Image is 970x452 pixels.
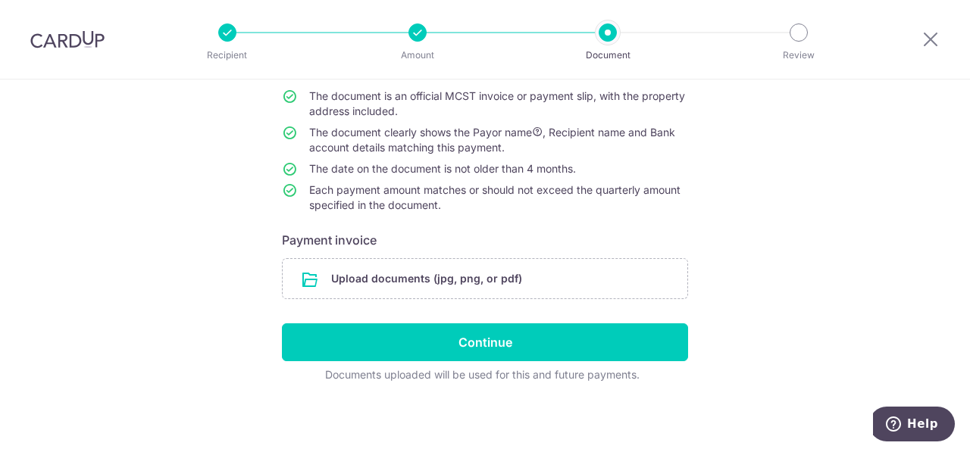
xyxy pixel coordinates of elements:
[309,89,685,117] span: The document is an official MCST invoice or payment slip, with the property address included.
[282,367,682,382] div: Documents uploaded will be used for this and future payments.
[30,30,105,48] img: CardUp
[309,183,681,211] span: Each payment amount matches or should not exceed the quarterly amount specified in the document.
[743,48,855,63] p: Review
[873,407,955,444] iframe: Opens a widget where you can find more information
[282,323,688,361] input: Continue
[309,162,576,175] span: The date on the document is not older than 4 months.
[552,48,664,63] p: Document
[282,258,688,299] div: Upload documents (jpg, png, or pdf)
[361,48,474,63] p: Amount
[282,231,688,249] h6: Payment invoice
[171,48,283,63] p: Recipient
[309,126,675,154] span: The document clearly shows the Payor name , Recipient name and Bank account details matching this...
